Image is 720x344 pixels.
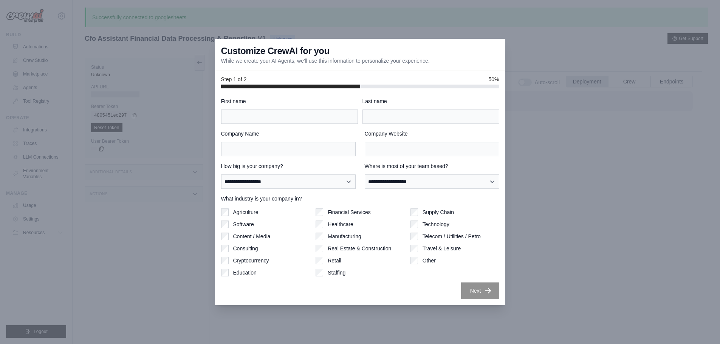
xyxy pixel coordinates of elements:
[423,245,461,252] label: Travel & Leisure
[328,245,391,252] label: Real Estate & Construction
[423,221,449,228] label: Technology
[328,221,353,228] label: Healthcare
[423,208,454,216] label: Supply Chain
[221,195,499,202] label: What industry is your company in?
[328,233,361,240] label: Manufacturing
[423,233,481,240] label: Telecom / Utilities / Petro
[423,257,436,264] label: Other
[233,245,258,252] label: Consulting
[233,208,259,216] label: Agriculture
[221,162,356,170] label: How big is your company?
[365,162,499,170] label: Where is most of your team based?
[233,257,269,264] label: Cryptocurrency
[233,269,257,276] label: Education
[461,282,499,299] button: Next
[221,57,430,65] p: While we create your AI Agents, we'll use this information to personalize your experience.
[221,130,356,137] label: Company Name
[233,233,271,240] label: Content / Media
[221,76,247,83] span: Step 1 of 2
[488,76,499,83] span: 50%
[221,45,330,57] h3: Customize CrewAI for you
[328,208,371,216] label: Financial Services
[221,97,358,105] label: First name
[365,130,499,137] label: Company Website
[328,257,341,264] label: Retail
[328,269,345,276] label: Staffing
[233,221,254,228] label: Software
[362,97,499,105] label: Last name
